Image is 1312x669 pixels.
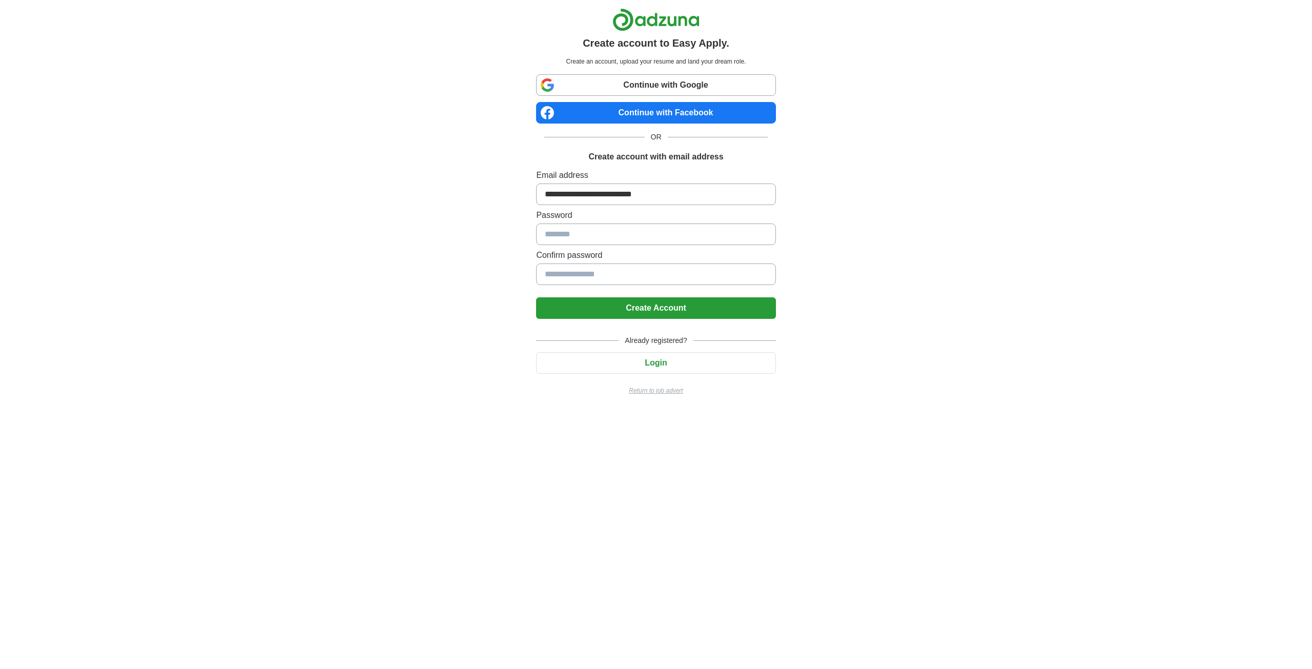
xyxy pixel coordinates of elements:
a: Continue with Google [536,74,775,96]
label: Confirm password [536,249,775,261]
span: Already registered? [619,335,693,346]
a: Login [536,358,775,367]
button: Login [536,352,775,374]
a: Return to job advert [536,386,775,395]
p: Create an account, upload your resume and land your dream role. [538,57,773,66]
label: Email address [536,169,775,181]
h1: Create account to Easy Apply. [583,35,729,51]
h1: Create account with email address [588,151,723,163]
img: Adzuna logo [612,8,700,31]
span: OR [645,132,668,143]
button: Create Account [536,297,775,319]
a: Continue with Facebook [536,102,775,124]
label: Password [536,209,775,221]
